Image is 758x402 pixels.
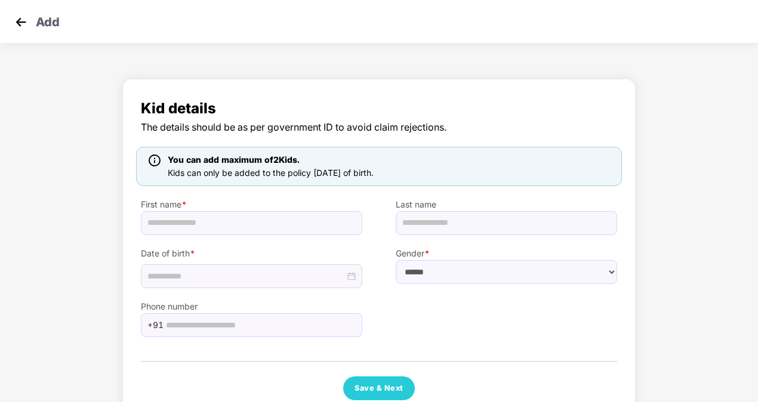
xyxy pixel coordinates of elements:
[12,13,30,31] img: svg+xml;base64,PHN2ZyB4bWxucz0iaHR0cDovL3d3dy53My5vcmcvMjAwMC9zdmciIHdpZHRoPSIzMCIgaGVpZ2h0PSIzMC...
[141,198,362,211] label: First name
[168,154,300,165] span: You can add maximum of 2 Kids.
[141,300,362,313] label: Phone number
[168,168,374,178] span: Kids can only be added to the policy [DATE] of birth.
[343,376,415,400] button: Save & Next
[141,120,617,135] span: The details should be as per government ID to avoid claim rejections.
[149,154,161,166] img: icon
[147,316,164,334] span: +91
[36,13,60,27] p: Add
[141,97,617,120] span: Kid details
[396,247,617,260] label: Gender
[396,198,617,211] label: Last name
[141,247,362,260] label: Date of birth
